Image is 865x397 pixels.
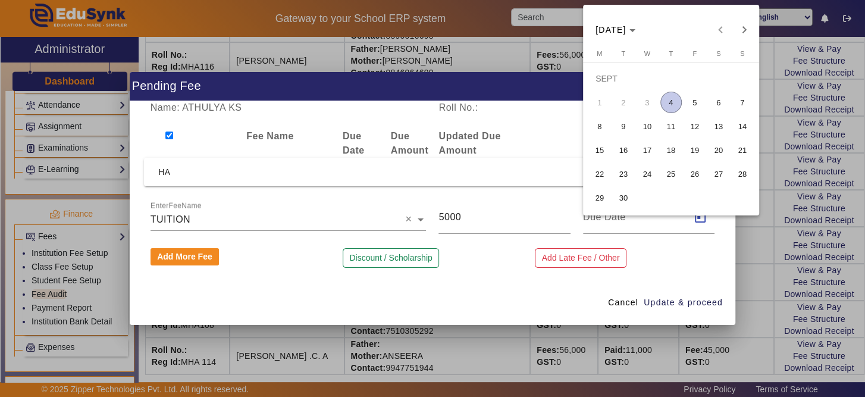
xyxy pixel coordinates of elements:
[684,92,706,113] span: 5
[683,138,707,162] button: 19 September 2025
[684,115,706,137] span: 12
[659,114,683,138] button: 11 September 2025
[660,163,682,185] span: 25
[669,50,673,57] span: T
[589,115,610,137] span: 8
[707,90,731,114] button: 6 September 2025
[637,139,658,161] span: 17
[683,114,707,138] button: 12 September 2025
[612,162,635,186] button: 23 September 2025
[588,90,612,114] button: 1 September 2025
[707,114,731,138] button: 13 September 2025
[732,92,753,113] span: 7
[732,163,753,185] span: 28
[613,115,634,137] span: 9
[731,138,754,162] button: 21 September 2025
[589,92,610,113] span: 1
[612,90,635,114] button: 2 September 2025
[732,139,753,161] span: 21
[613,187,634,208] span: 30
[635,162,659,186] button: 24 September 2025
[684,139,706,161] span: 19
[660,139,682,161] span: 18
[708,163,729,185] span: 27
[612,186,635,210] button: 30 September 2025
[683,90,707,114] button: 5 September 2025
[707,138,731,162] button: 20 September 2025
[732,18,756,42] button: Next month
[588,67,754,90] td: SEPT
[660,115,682,137] span: 11
[716,50,720,57] span: S
[637,163,658,185] span: 24
[588,162,612,186] button: 22 September 2025
[708,139,729,161] span: 20
[731,162,754,186] button: 28 September 2025
[707,162,731,186] button: 27 September 2025
[637,92,658,113] span: 3
[635,138,659,162] button: 17 September 2025
[708,115,729,137] span: 13
[692,50,697,57] span: F
[591,19,640,40] button: Choose month and year
[588,114,612,138] button: 8 September 2025
[708,92,729,113] span: 6
[589,139,610,161] span: 15
[660,92,682,113] span: 4
[732,115,753,137] span: 14
[731,114,754,138] button: 14 September 2025
[731,90,754,114] button: 7 September 2025
[635,90,659,114] button: 3 September 2025
[613,139,634,161] span: 16
[613,92,634,113] span: 2
[612,138,635,162] button: 16 September 2025
[637,115,658,137] span: 10
[589,163,610,185] span: 22
[597,50,602,57] span: M
[740,50,744,57] span: S
[588,138,612,162] button: 15 September 2025
[621,50,625,57] span: T
[589,187,610,208] span: 29
[635,114,659,138] button: 10 September 2025
[613,163,634,185] span: 23
[684,163,706,185] span: 26
[659,162,683,186] button: 25 September 2025
[659,90,683,114] button: 4 September 2025
[683,162,707,186] button: 26 September 2025
[612,114,635,138] button: 9 September 2025
[588,186,612,210] button: 29 September 2025
[644,50,650,57] span: W
[596,25,626,35] span: [DATE]
[659,138,683,162] button: 18 September 2025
